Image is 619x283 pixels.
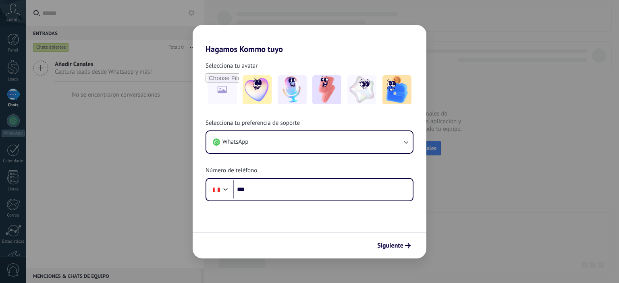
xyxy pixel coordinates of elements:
[222,138,248,146] span: WhatsApp
[206,62,258,70] span: Selecciona tu avatar
[206,119,300,127] span: Selecciona tu preferencia de soporte
[347,75,376,104] img: -4.jpeg
[206,131,413,153] button: WhatsApp
[206,167,257,175] span: Número de teléfono
[374,239,414,252] button: Siguiente
[377,243,403,248] span: Siguiente
[193,25,426,54] h2: Hagamos Kommo tuyo
[278,75,307,104] img: -2.jpeg
[243,75,272,104] img: -1.jpeg
[209,181,224,198] div: Peru: + 51
[312,75,341,104] img: -3.jpeg
[382,75,411,104] img: -5.jpeg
